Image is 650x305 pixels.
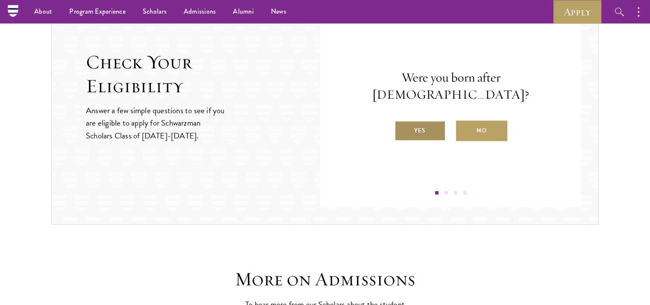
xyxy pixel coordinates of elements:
h3: More on Admissions [193,267,458,291]
p: Answer a few simple questions to see if you are eligible to apply for Schwarzman Scholars Class o... [86,104,226,141]
label: No [456,120,507,141]
label: Yes [394,120,446,141]
h2: Check Your Eligibility [86,50,321,98]
p: Were you born after [DEMOGRAPHIC_DATA]? [346,69,556,103]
